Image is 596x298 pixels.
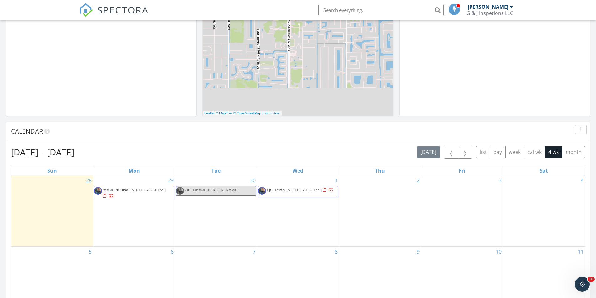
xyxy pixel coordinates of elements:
[374,166,386,175] a: Thursday
[415,175,421,185] a: Go to October 2, 2025
[538,166,549,175] a: Saturday
[415,247,421,257] a: Go to October 9, 2025
[11,175,93,247] td: Go to September 28, 2025
[579,175,585,185] a: Go to October 4, 2025
[170,247,175,257] a: Go to October 6, 2025
[88,247,93,257] a: Go to October 5, 2025
[577,247,585,257] a: Go to October 11, 2025
[252,247,257,257] a: Go to October 7, 2025
[85,175,93,185] a: Go to September 28, 2025
[257,175,339,247] td: Go to October 1, 2025
[176,187,184,195] img: img_6393.jpg
[127,166,141,175] a: Monday
[417,146,440,158] button: [DATE]
[46,166,58,175] a: Sunday
[503,175,585,247] td: Go to October 4, 2025
[334,175,339,185] a: Go to October 1, 2025
[233,111,280,115] a: © OpenStreetMap contributors
[207,187,238,193] span: [PERSON_NAME]
[210,166,222,175] a: Tuesday
[185,187,205,193] span: 7a - 10:30a
[216,111,232,115] a: © MapTiler
[458,146,473,159] button: Next
[93,175,175,247] td: Go to September 29, 2025
[94,186,174,200] a: 9:30a - 10:45a [STREET_ADDRESS]
[476,146,490,158] button: list
[11,127,43,135] span: Calendar
[291,166,304,175] a: Wednesday
[497,175,503,185] a: Go to October 3, 2025
[11,146,74,158] h2: [DATE] – [DATE]
[421,175,503,247] td: Go to October 3, 2025
[468,4,508,10] div: [PERSON_NAME]
[79,8,149,22] a: SPECTORA
[267,187,285,193] span: 1p - 1:15p
[167,175,175,185] a: Go to September 29, 2025
[524,146,545,158] button: cal wk
[339,175,421,247] td: Go to October 2, 2025
[203,111,282,116] div: |
[287,187,322,193] span: [STREET_ADDRESS]
[79,3,93,17] img: The Best Home Inspection Software - Spectora
[258,187,266,195] img: img_6393.jpg
[175,175,257,247] td: Go to September 30, 2025
[97,3,149,16] span: SPECTORA
[103,187,166,199] a: 9:30a - 10:45a [STREET_ADDRESS]
[457,166,466,175] a: Friday
[444,146,458,159] button: Previous
[258,186,338,197] a: 1p - 1:15p [STREET_ADDRESS]
[103,187,129,193] span: 9:30a - 10:45a
[588,277,595,282] span: 10
[466,10,513,16] div: G & J Inspetions LLC
[267,187,334,193] a: 1p - 1:15p [STREET_ADDRESS]
[562,146,585,158] button: month
[545,146,562,158] button: 4 wk
[249,175,257,185] a: Go to September 30, 2025
[130,187,166,193] span: [STREET_ADDRESS]
[318,4,444,16] input: Search everything...
[495,247,503,257] a: Go to October 10, 2025
[94,187,102,195] img: img_6393.jpg
[490,146,506,158] button: day
[505,146,524,158] button: week
[334,247,339,257] a: Go to October 8, 2025
[204,111,215,115] a: Leaflet
[575,277,590,292] iframe: Intercom live chat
